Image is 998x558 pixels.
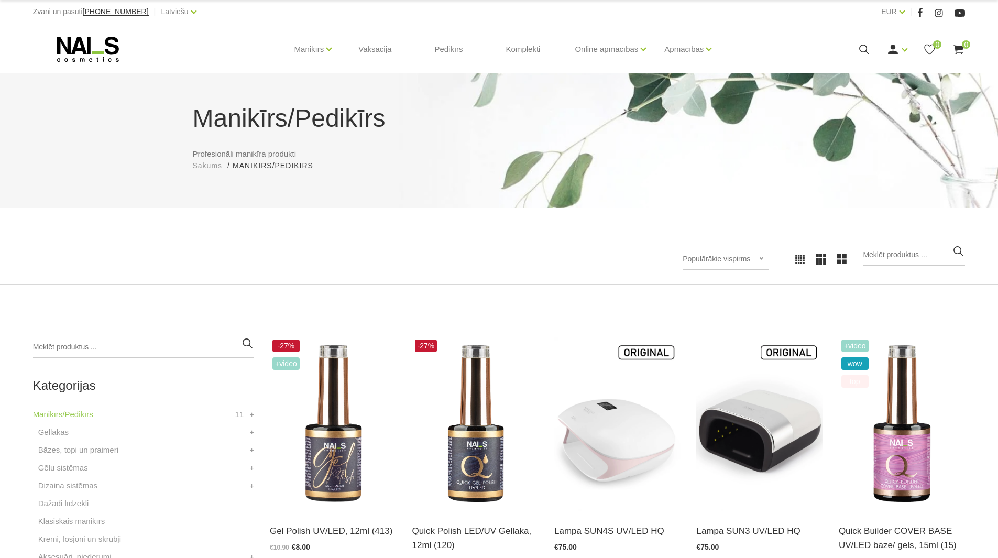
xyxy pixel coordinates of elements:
[696,543,719,551] span: €75.00
[33,337,254,358] input: Meklēt produktus ...
[881,5,897,18] a: EUR
[952,43,965,56] a: 0
[270,524,396,538] a: Gel Polish UV/LED, 12ml (413)
[233,160,324,171] li: Manikīrs/Pedikīrs
[696,524,822,538] a: Lampa SUN3 UV/LED HQ
[412,524,539,552] a: Quick Polish LED/UV Gellaka, 12ml (120)
[249,444,254,456] a: +
[193,100,806,137] h1: Manikīrs/Pedikīrs
[933,40,941,49] span: 0
[38,479,97,492] a: Dizaina sistēmas
[683,255,750,263] span: Populārākie vispirms
[38,515,105,528] a: Klasiskais manikīrs
[554,543,577,551] span: €75.00
[292,543,310,551] span: €8.00
[33,408,93,421] a: Manikīrs/Pedikīrs
[33,5,149,18] div: Zvani un pasūti
[154,5,156,18] span: |
[910,5,912,18] span: |
[841,340,869,352] span: +Video
[415,340,437,352] span: -27%
[350,24,400,74] a: Vaksācija
[161,5,189,18] a: Latviešu
[38,444,118,456] a: Bāzes, topi un praimeri
[272,340,300,352] span: -27%
[923,43,936,56] a: 0
[235,408,244,421] span: 11
[272,357,300,370] span: +Video
[33,379,254,392] h2: Kategorijas
[839,337,965,511] img: Šī brīža iemīlētākais produkts, kas nepieviļ nevienu meistaru.Perfektas noturības kamuflāžas bāze...
[193,160,223,171] a: Sākums
[696,337,822,511] img: Modelis: SUNUV 3Jauda: 48WViļņu garums: 365+405nmKalpošanas ilgums: 50000 HRSPogas vadība:10s/30s...
[83,7,149,16] span: [PHONE_NUMBER]
[185,100,814,171] div: Profesionāli manikīra produkti
[38,497,89,510] a: Dažādi līdzekļi
[841,375,869,388] span: top
[38,462,88,474] a: Gēlu sistēmas
[554,337,681,511] img: Tips:UV LAMPAZīmola nosaukums:SUNUVModeļa numurs: SUNUV4Profesionālā UV/Led lampa.Garantija: 1 ga...
[270,544,289,551] span: €10.90
[575,28,638,70] a: Online apmācības
[412,337,539,511] img: Ātri, ērti un vienkārši!Intensīvi pigmentēta gellaka, kas perfekti klājas arī vienā slānī, tādā v...
[426,24,471,74] a: Pedikīrs
[193,161,223,170] span: Sākums
[249,426,254,439] a: +
[554,524,681,538] a: Lampa SUN4S UV/LED HQ
[38,533,121,545] a: Krēmi, losjoni un skrubji
[498,24,549,74] a: Komplekti
[249,462,254,474] a: +
[839,524,965,552] a: Quick Builder COVER BASE UV/LED bāze/ gels, 15ml (15)
[83,8,149,16] a: [PHONE_NUMBER]
[249,408,254,421] a: +
[294,28,324,70] a: Manikīrs
[841,357,869,370] span: wow
[863,245,965,266] input: Meklēt produktus ...
[38,426,69,439] a: Gēllakas
[249,479,254,492] a: +
[962,40,970,49] span: 0
[664,28,704,70] a: Apmācības
[270,337,396,511] img: Ilgnoturīga, intensīvi pigmentēta gellaka. Viegli klājas, lieliski žūst, nesaraujas, neatkāpjas n...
